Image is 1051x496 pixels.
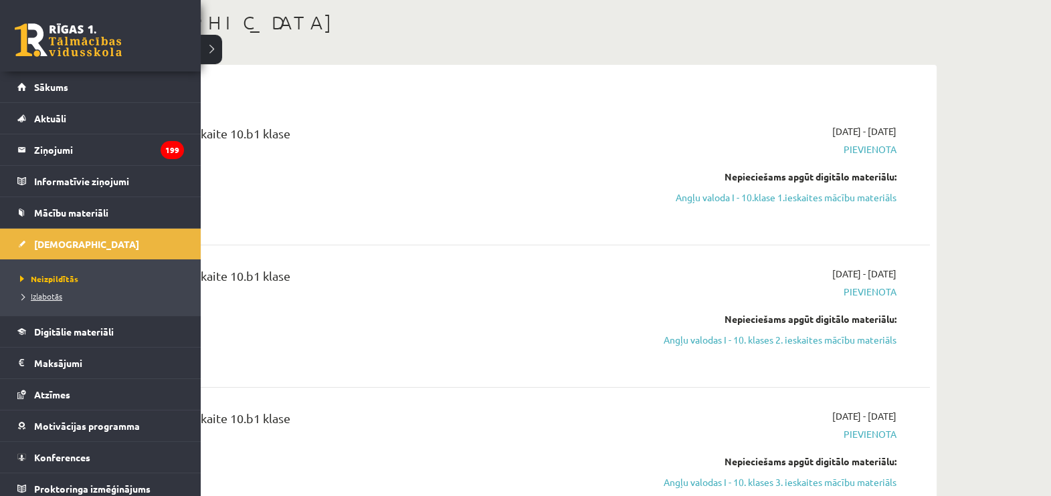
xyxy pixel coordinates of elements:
span: Pievienota [644,142,896,156]
legend: Ziņojumi [34,134,184,165]
div: Angļu valoda 2. ieskaite 10.b1 klase [100,267,624,291]
span: [DATE] - [DATE] [832,267,896,281]
span: Izlabotās [17,291,62,301]
span: Sākums [34,81,68,93]
a: Sākums [17,72,184,102]
span: [DATE] - [DATE] [832,124,896,138]
a: Motivācijas programma [17,410,184,441]
legend: Maksājumi [34,348,184,378]
a: Neizpildītās [17,273,187,285]
a: Rīgas 1. Tālmācības vidusskola [15,23,122,57]
span: Atzīmes [34,388,70,400]
i: 199 [161,141,184,159]
span: Pievienota [644,427,896,441]
a: Konferences [17,442,184,473]
a: Atzīmes [17,379,184,410]
a: Izlabotās [17,290,187,302]
span: Motivācijas programma [34,420,140,432]
h1: [DEMOGRAPHIC_DATA] [80,11,937,34]
div: Nepieciešams apgūt digitālo materiālu: [644,170,896,184]
a: Informatīvie ziņojumi [17,166,184,197]
span: Digitālie materiāli [34,326,114,338]
a: Angļu valodas I - 10. klases 2. ieskaites mācību materiāls [644,333,896,347]
span: Neizpildītās [17,273,78,284]
span: [DATE] - [DATE] [832,409,896,423]
span: Mācību materiāli [34,207,108,219]
a: Angļu valodas I - 10. klases 3. ieskaites mācību materiāls [644,475,896,489]
a: Aktuāli [17,103,184,134]
a: Maksājumi [17,348,184,378]
a: Ziņojumi199 [17,134,184,165]
span: [DEMOGRAPHIC_DATA] [34,238,139,250]
span: Pievienota [644,285,896,299]
a: Digitālie materiāli [17,316,184,347]
span: Konferences [34,451,90,463]
a: Mācību materiāli [17,197,184,228]
span: Proktoringa izmēģinājums [34,483,151,495]
span: Aktuāli [34,112,66,124]
div: Nepieciešams apgūt digitālo materiālu: [644,312,896,326]
a: Angļu valoda I - 10.klase 1.ieskaites mācību materiāls [644,191,896,205]
a: [DEMOGRAPHIC_DATA] [17,229,184,259]
div: Nepieciešams apgūt digitālo materiālu: [644,455,896,469]
legend: Informatīvie ziņojumi [34,166,184,197]
div: Angļu valoda 1. ieskaite 10.b1 klase [100,124,624,149]
div: Angļu valoda 3. ieskaite 10.b1 klase [100,409,624,434]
